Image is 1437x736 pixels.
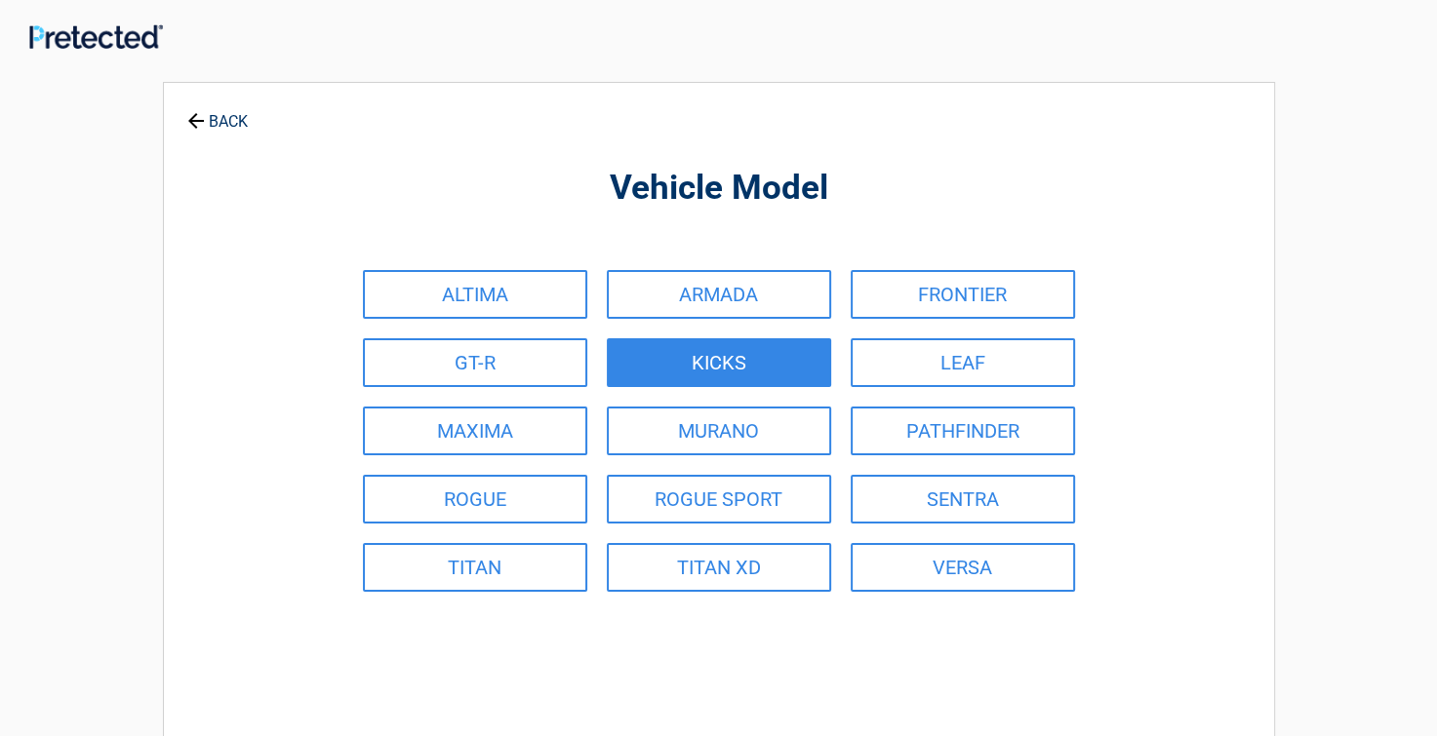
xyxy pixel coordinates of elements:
[607,338,831,387] a: KICKS
[607,407,831,455] a: MURANO
[271,166,1167,212] h2: Vehicle Model
[363,270,587,319] a: ALTIMA
[363,407,587,455] a: MAXIMA
[851,338,1075,387] a: LEAF
[607,270,831,319] a: ARMADA
[363,338,587,387] a: GT-R
[851,407,1075,455] a: PATHFINDER
[183,96,252,130] a: BACK
[851,475,1075,523] a: SENTRA
[363,543,587,592] a: TITAN
[851,543,1075,592] a: VERSA
[607,475,831,523] a: ROGUE SPORT
[607,543,831,592] a: TITAN XD
[363,475,587,523] a: ROGUE
[29,24,163,49] img: Main Logo
[851,270,1075,319] a: FRONTIER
